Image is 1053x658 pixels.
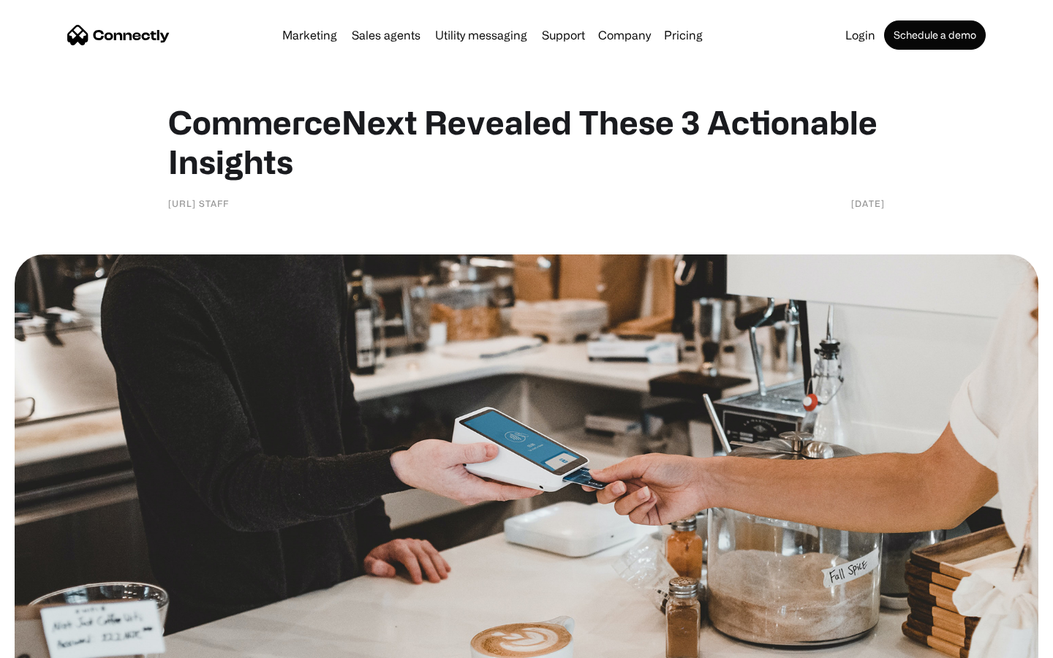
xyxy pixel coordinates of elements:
[658,29,709,41] a: Pricing
[884,20,986,50] a: Schedule a demo
[536,29,591,41] a: Support
[839,29,881,41] a: Login
[429,29,533,41] a: Utility messaging
[168,196,229,211] div: [URL] Staff
[851,196,885,211] div: [DATE]
[15,632,88,653] aside: Language selected: English
[598,25,651,45] div: Company
[276,29,343,41] a: Marketing
[168,102,885,181] h1: CommerceNext Revealed These 3 Actionable Insights
[29,632,88,653] ul: Language list
[346,29,426,41] a: Sales agents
